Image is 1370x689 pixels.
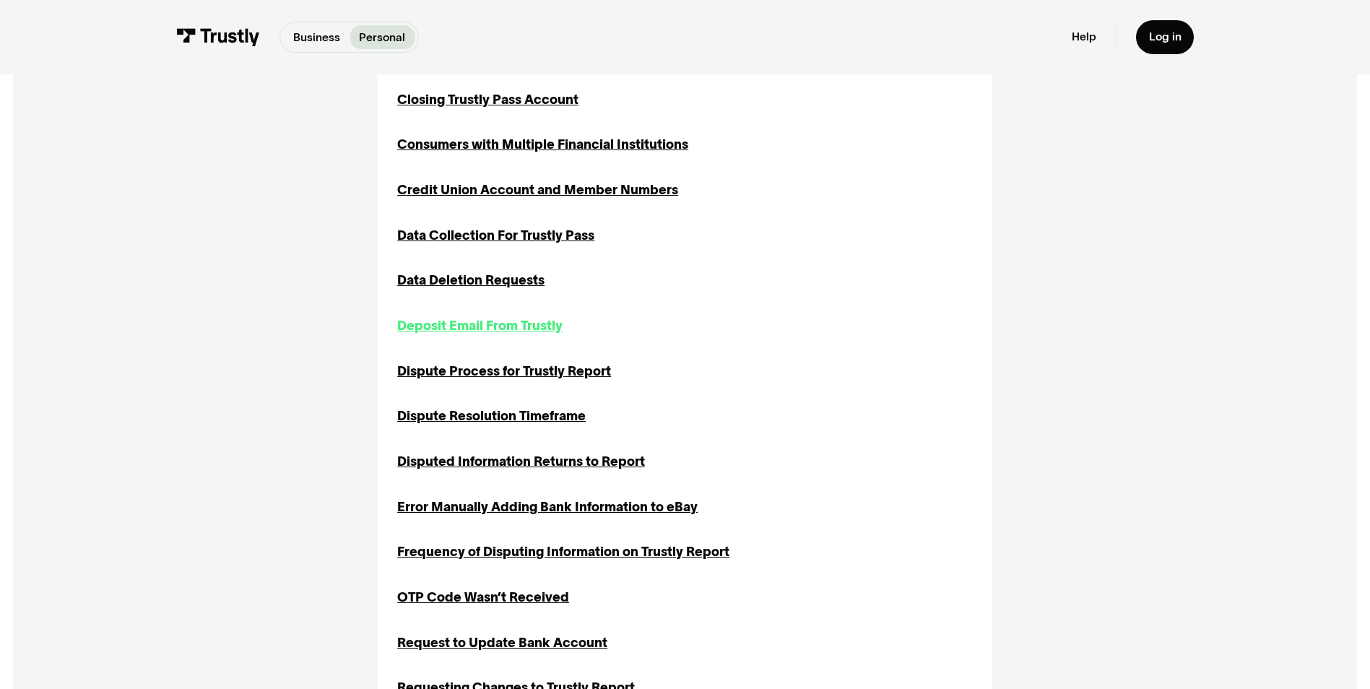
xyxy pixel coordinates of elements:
a: Error Manually Adding Bank Information to eBay [397,498,698,517]
a: Consumers with Multiple Financial Institutions [397,135,688,155]
a: Disputed Information Returns to Report [397,452,645,472]
a: Dispute Process for Trustly Report [397,362,611,381]
a: Data Collection For Trustly Pass [397,226,594,246]
a: Closing Trustly Pass Account [397,90,578,110]
a: Dispute Resolution Timeframe [397,407,586,426]
div: Log in [1149,30,1182,44]
a: Personal [350,25,415,48]
a: Business [283,25,350,48]
a: OTP Code Wasn’t Received [397,588,569,607]
a: Frequency of Disputing Information on Trustly Report [397,542,729,562]
a: Log in [1136,20,1195,54]
a: Deposit Email From Trustly [397,316,563,336]
p: Business [293,29,340,46]
p: Personal [359,29,405,46]
a: Help [1072,30,1096,44]
img: Trustly Logo [176,28,260,46]
a: Request to Update Bank Account [397,633,607,653]
a: Credit Union Account and Member Numbers [397,181,678,200]
a: Data Deletion Requests [397,271,545,290]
